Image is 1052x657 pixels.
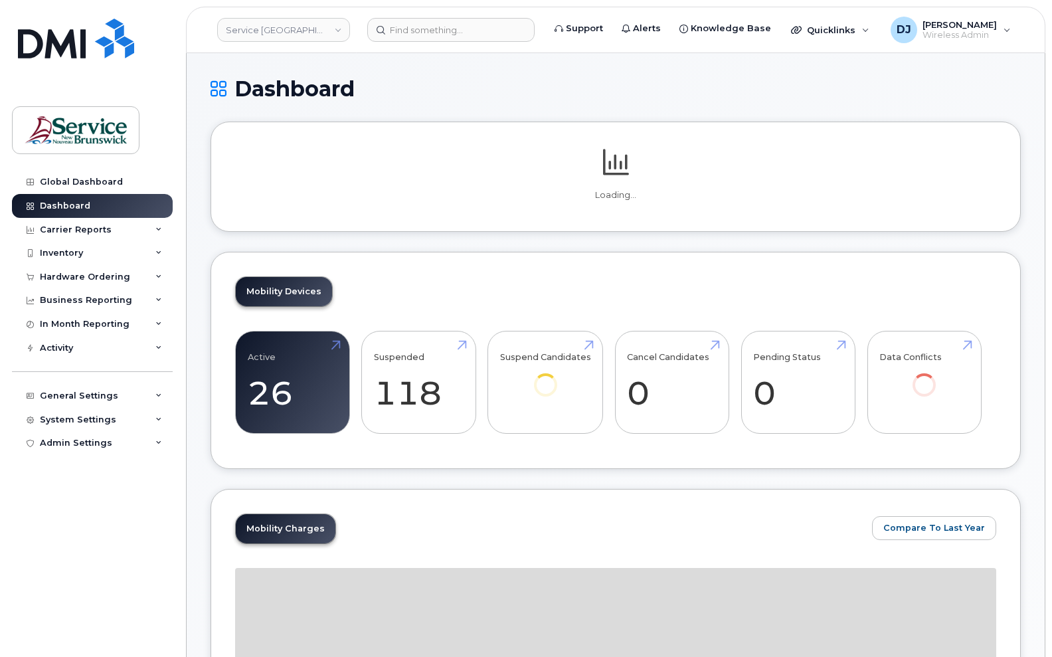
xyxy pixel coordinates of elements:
[374,339,464,426] a: Suspended 118
[236,277,332,306] a: Mobility Devices
[248,339,337,426] a: Active 26
[627,339,717,426] a: Cancel Candidates 0
[872,516,996,540] button: Compare To Last Year
[211,77,1021,100] h1: Dashboard
[235,189,996,201] p: Loading...
[883,521,985,534] span: Compare To Last Year
[500,339,591,415] a: Suspend Candidates
[236,514,335,543] a: Mobility Charges
[879,339,969,415] a: Data Conflicts
[753,339,843,426] a: Pending Status 0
